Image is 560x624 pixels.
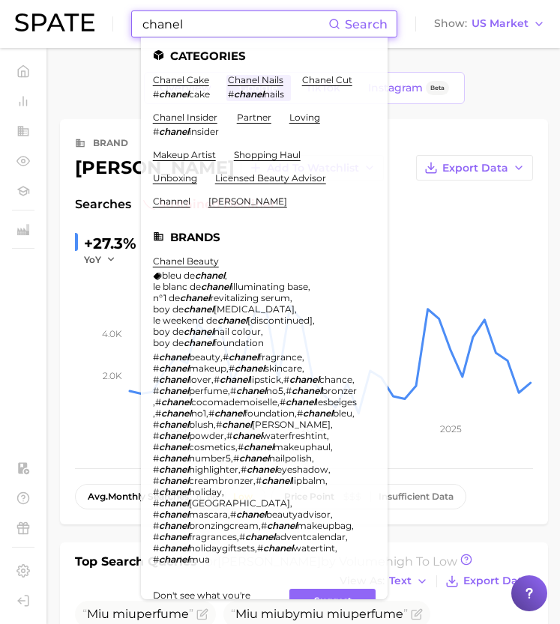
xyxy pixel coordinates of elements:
[155,408,161,419] span: #
[153,475,159,486] span: #
[153,270,358,348] div: , , , , , ,
[153,126,159,137] span: #
[75,553,197,571] h1: Top Search Queries
[153,452,159,464] span: #
[237,112,271,123] a: partner
[153,281,201,292] span: le blanc de
[241,464,247,475] span: #
[184,326,214,337] em: chanel
[216,419,222,430] span: #
[319,374,352,385] span: chance
[159,88,189,100] em: chanel
[416,155,533,181] button: Export Data
[189,486,222,497] span: holiday
[463,575,529,587] span: Export Data
[159,441,189,452] em: chanel
[159,464,189,475] em: chanel
[280,396,286,408] span: #
[266,385,283,396] span: no5
[155,396,161,408] span: #
[159,385,189,396] em: chanel
[263,542,293,554] em: chanel
[261,607,285,621] span: miu
[153,172,197,184] a: unboxing
[379,491,454,502] div: Insufficient Data
[231,281,308,292] span: illuminating base
[84,231,136,255] div: +27.3%
[159,497,189,509] em: chanel
[84,253,101,266] span: YoY
[153,509,159,520] span: #
[159,419,189,430] em: chanel
[88,491,189,502] span: monthly searches
[159,542,189,554] em: chanel
[189,464,238,475] span: highlighter
[316,396,357,408] span: lesbeiges
[430,82,445,94] span: Beta
[153,88,159,100] span: #
[250,374,281,385] span: lipstick
[229,351,259,363] em: chanel
[230,509,236,520] span: #
[234,88,264,100] em: chanel
[161,396,191,408] em: chanel
[247,464,277,475] em: chanel
[229,363,235,374] span: #
[322,385,357,396] span: bronzer
[189,542,255,554] span: holidaygiftsets
[239,452,269,464] em: chanel
[389,577,412,585] span: Text
[87,607,109,621] span: Miu
[180,292,210,303] em: chanel
[12,590,34,612] a: Log out. Currently logged in with e-mail marwat@spate.nyc.
[189,452,231,464] span: number5
[153,542,159,554] span: #
[141,11,328,37] input: Search here for a brand, industry, or ingredient
[208,196,287,207] a: [PERSON_NAME]
[159,475,189,486] em: chanel
[217,315,247,326] em: chanel
[15,13,94,31] img: SPATE
[261,520,267,531] span: #
[84,253,116,266] button: YoY
[189,441,235,452] span: cosmetics
[239,531,245,542] span: #
[189,531,237,542] span: fragrances
[153,351,358,565] div: , , , , , , , , , , , , , , , , , , , , , , , , , , , , , , , , , , , , ,
[269,452,312,464] span: nailpolish
[189,497,290,509] span: [GEOGRAPHIC_DATA]
[189,363,226,374] span: makeup
[293,542,335,554] span: watertint
[153,255,219,267] a: chanel beauty
[256,475,262,486] span: #
[153,441,159,452] span: #
[234,149,301,160] a: shopping haul
[222,419,252,430] em: chanel
[252,419,331,430] span: [PERSON_NAME]
[159,351,189,363] em: chanel
[277,464,328,475] span: eyeshadow
[214,337,264,348] span: foundation
[442,162,508,175] span: Export Data
[232,430,262,441] em: chanel
[244,408,295,419] span: foundation
[153,351,159,363] span: #
[189,374,211,385] span: lover
[153,303,184,315] span: boy de
[82,607,193,621] span: perfume
[162,270,195,281] span: bleu de
[355,75,462,101] a: InstagramBeta
[153,497,159,509] span: #
[159,452,189,464] em: chanel
[210,292,290,303] span: revitalizing serum
[75,159,235,177] div: [PERSON_NAME]
[189,126,219,137] span: insider
[235,363,265,374] em: chanel
[189,509,228,520] span: mascara
[153,315,217,326] span: le weekend de
[245,531,275,542] em: chanel
[292,475,325,486] span: lipbalm
[189,475,253,486] span: creambronzer
[153,231,376,243] li: Brands
[159,486,189,497] em: chanel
